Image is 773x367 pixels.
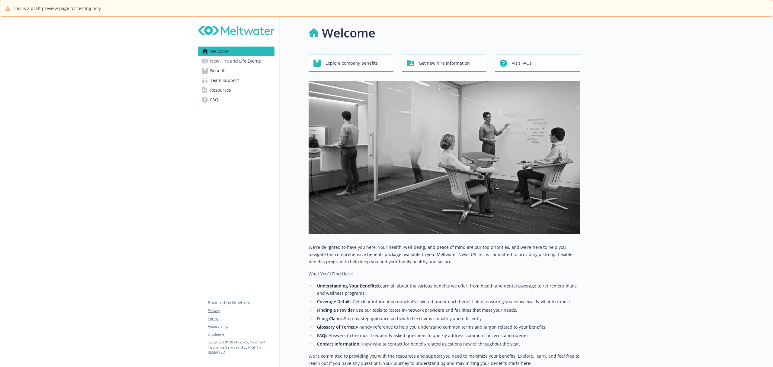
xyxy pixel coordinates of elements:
p: What You’ll Find Here: [309,270,580,278]
span: New Hire and Life Events [210,56,261,66]
a: FAQs [198,95,274,105]
p: Copyright © 2024 - 2025 , Newfront Insurance Services, ALL RIGHTS RESERVED [208,339,274,355]
strong: Contact Information: [317,341,361,347]
span: Resources [210,85,231,95]
span: Benefits [210,66,226,76]
strong: Filing Claims: [317,316,344,321]
li: Use our tools to locate in-network providers and facilities that meet your needs. [315,307,580,314]
button: Visit FAQs [495,54,580,72]
strong: Finding a Provider: [317,307,356,313]
a: Welcome [198,47,274,56]
a: New Hire and Life Events [198,56,274,66]
li: Step-by-step guidance on how to file claims smoothly and efficiently. [315,315,580,322]
li: Get clear information on what’s covered under each benefit plan, ensuring you know exactly what t... [315,298,580,305]
li: Learn all about the various benefits we offer, from health and dental coverage to retirement plan... [315,282,580,297]
span: Welcome [210,47,229,56]
strong: Glossary of Terms: [317,324,355,330]
span: Explore company benefits [326,57,378,69]
strong: FAQs: [317,333,329,338]
button: Get new hire information [402,54,487,72]
p: We’re committed to providing you with the resources and support you need to maximize your benefit... [309,352,580,367]
strong: Coverage Details: [317,299,353,304]
img: overview page banner [309,81,580,234]
span: FAQs [210,95,220,105]
a: Terms [208,316,274,321]
a: Benefits [198,66,274,76]
h1: Welcome [322,24,375,42]
span: This is a draft preview page for testing only [13,5,101,11]
p: We're delighted to have you here. Your health, well-being, and peace of mind are our top prioriti... [309,244,580,265]
li: A handy reference to help you understand common terms and jargon related to your benefits. [315,323,580,331]
a: Resources [198,85,274,95]
a: Disclaimer [208,332,274,337]
a: Privacy [208,308,274,313]
button: Explore company benefits [309,54,393,72]
span: Visit FAQs [512,57,532,69]
li: Know who to contact for benefit-related questions now or throughout the year. [315,340,580,348]
span: Team Support [210,76,239,85]
li: Answers to the most frequently asked questions to quickly address common concerns and queries. [315,332,580,339]
strong: Understanding Your Benefits: [317,283,378,289]
a: Team Support [198,76,274,85]
span: Get new hire information [419,57,470,69]
a: Accessibility [208,324,274,329]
